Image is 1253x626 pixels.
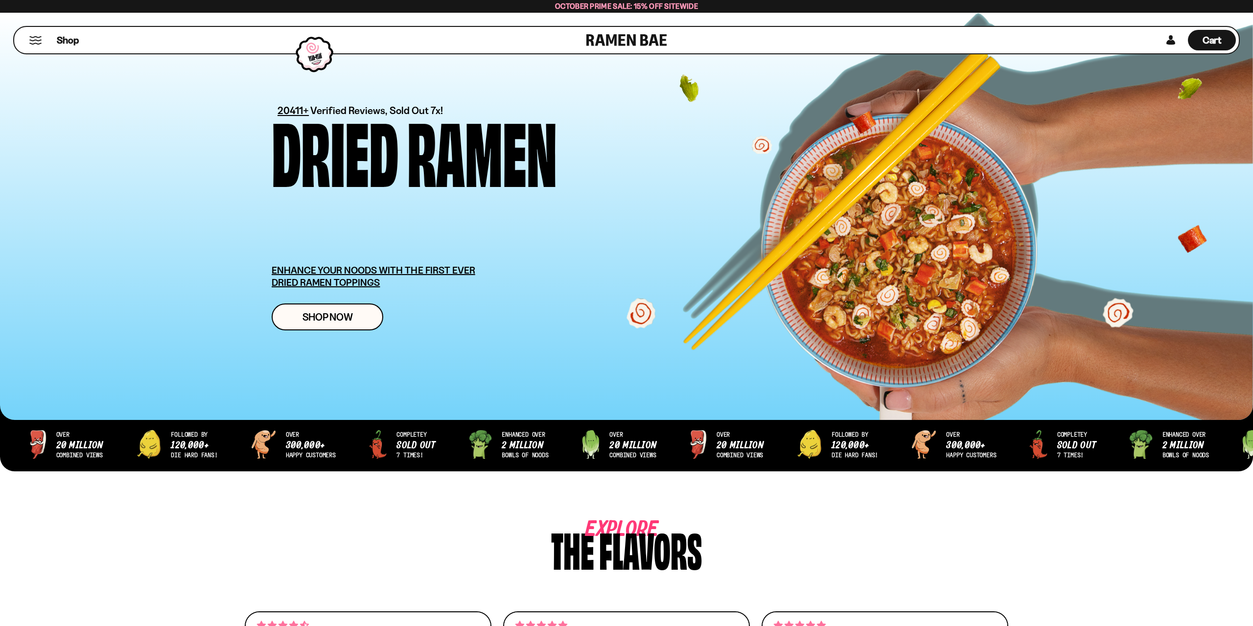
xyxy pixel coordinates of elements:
[272,116,398,183] div: Dried
[585,525,628,534] span: Explore
[29,36,42,45] button: Mobile Menu Trigger
[272,303,383,330] a: Shop Now
[407,116,557,183] div: Ramen
[1188,27,1236,53] div: Cart
[1203,34,1222,46] span: Cart
[551,525,594,572] div: The
[555,1,698,11] span: October Prime Sale: 15% off Sitewide
[57,30,79,50] a: Shop
[57,34,79,47] span: Shop
[302,312,353,322] span: Shop Now
[599,525,702,572] div: flavors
